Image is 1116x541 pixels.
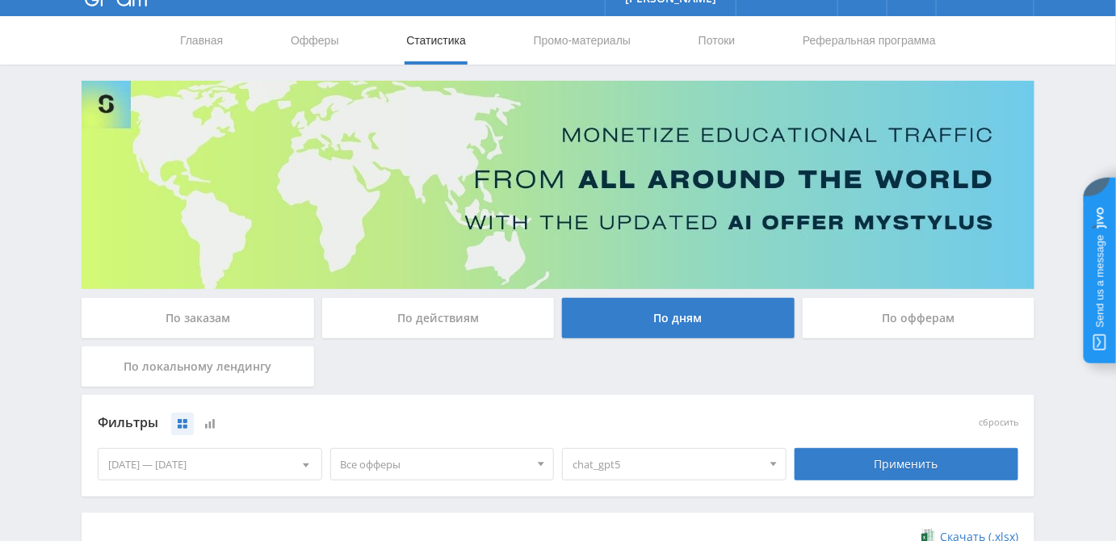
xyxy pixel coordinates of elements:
[98,411,787,435] div: Фильтры
[82,81,1034,289] img: Banner
[289,16,341,65] a: Офферы
[405,16,468,65] a: Статистика
[178,16,224,65] a: Главная
[322,298,555,338] div: По действиям
[99,449,321,480] div: [DATE] — [DATE]
[82,346,314,387] div: По локальному лендингу
[82,298,314,338] div: По заказам
[801,16,938,65] a: Реферальная программа
[697,16,737,65] a: Потоки
[341,449,530,480] span: Все офферы
[979,417,1018,428] button: сбросить
[562,298,795,338] div: По дням
[532,16,632,65] a: Промо-материалы
[795,448,1019,480] div: Применить
[803,298,1035,338] div: По офферам
[573,449,761,480] span: chat_gpt5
